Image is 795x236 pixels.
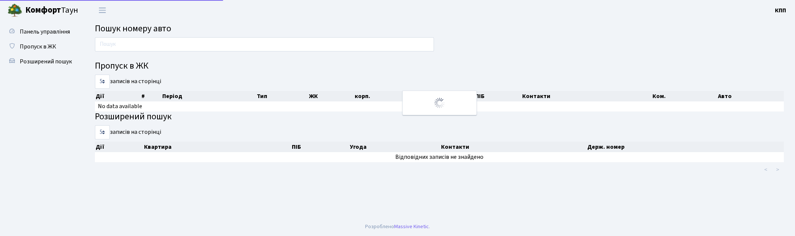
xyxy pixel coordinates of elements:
[349,142,440,152] th: Угода
[95,22,171,35] span: Пошук номеру авто
[95,75,161,89] label: записів на сторінці
[521,91,652,101] th: Контакти
[365,223,430,231] div: Розроблено .
[141,91,162,101] th: #
[308,91,354,101] th: ЖК
[95,91,141,101] th: Дії
[475,91,522,101] th: ПІБ
[434,97,446,109] img: Обробка...
[95,111,784,122] h4: Розширений пошук
[25,4,78,17] span: Таун
[4,24,78,39] a: Панель управління
[440,142,587,152] th: Контакти
[95,101,784,111] td: No data available
[25,4,61,16] b: Комфорт
[95,125,161,139] label: записів на сторінці
[7,3,22,18] img: logo.png
[20,28,70,36] span: Панель управління
[256,91,308,101] th: Тип
[291,142,349,152] th: ПІБ
[717,91,784,101] th: Авто
[162,91,256,101] th: Період
[652,91,717,101] th: Ком.
[354,91,429,101] th: корп.
[20,43,56,51] span: Пропуск в ЖК
[95,125,110,139] select: записів на сторінці
[20,57,72,66] span: Розширений пошук
[4,39,78,54] a: Пропуск в ЖК
[775,6,786,15] a: КПП
[143,142,291,152] th: Квартира
[4,54,78,69] a: Розширений пошук
[587,142,784,152] th: Держ. номер
[95,142,143,152] th: Дії
[93,4,112,16] button: Переключити навігацію
[95,152,784,162] td: Відповідних записів не знайдено
[95,61,784,72] h4: Пропуск в ЖК
[95,75,110,89] select: записів на сторінці
[95,37,434,51] input: Пошук
[394,223,429,230] a: Massive Kinetic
